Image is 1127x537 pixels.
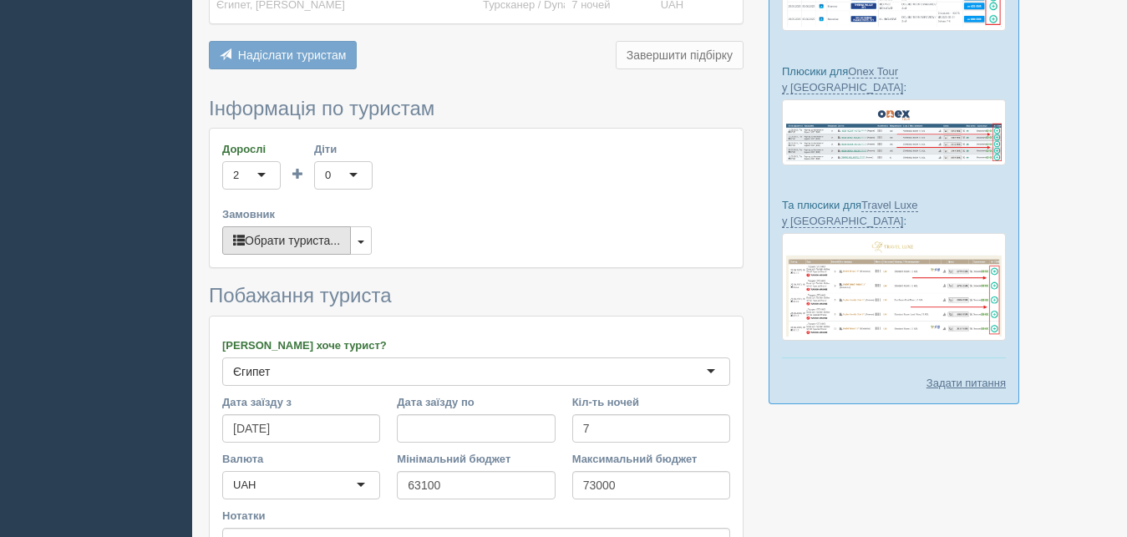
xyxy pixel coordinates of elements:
[782,65,903,94] a: Onex Tour у [GEOGRAPHIC_DATA]
[397,394,555,410] label: Дата заїзду по
[209,284,392,306] span: Побажання туриста
[325,167,331,184] div: 0
[233,167,239,184] div: 2
[222,337,730,353] label: [PERSON_NAME] хоче турист?
[572,414,730,443] input: 7-10 або 7,10,14
[314,141,373,157] label: Діти
[782,199,918,228] a: Travel Luxe у [GEOGRAPHIC_DATA]
[209,98,744,119] h3: Інформація по туристам
[222,206,730,222] label: Замовник
[222,394,380,410] label: Дата заїзду з
[222,451,380,467] label: Валюта
[238,48,347,62] span: Надіслати туристам
[233,363,270,380] div: Єгипет
[397,451,555,467] label: Мінімальний бюджет
[222,226,351,255] button: Обрати туриста...
[222,141,281,157] label: Дорослі
[233,477,256,494] div: UAH
[926,375,1006,391] a: Задати питання
[782,233,1006,341] img: travel-luxe-%D0%BF%D0%BE%D0%B4%D0%B1%D0%BE%D1%80%D0%BA%D0%B0-%D1%81%D1%80%D0%BC-%D0%B4%D0%BB%D1%8...
[782,63,1006,95] p: Плюсики для :
[222,508,730,524] label: Нотатки
[572,394,730,410] label: Кіл-ть ночей
[616,41,744,69] button: Завершити підбірку
[782,197,1006,229] p: Та плюсики для :
[209,41,357,69] button: Надіслати туристам
[572,451,730,467] label: Максимальний бюджет
[782,99,1006,165] img: onex-tour-proposal-crm-for-travel-agency.png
